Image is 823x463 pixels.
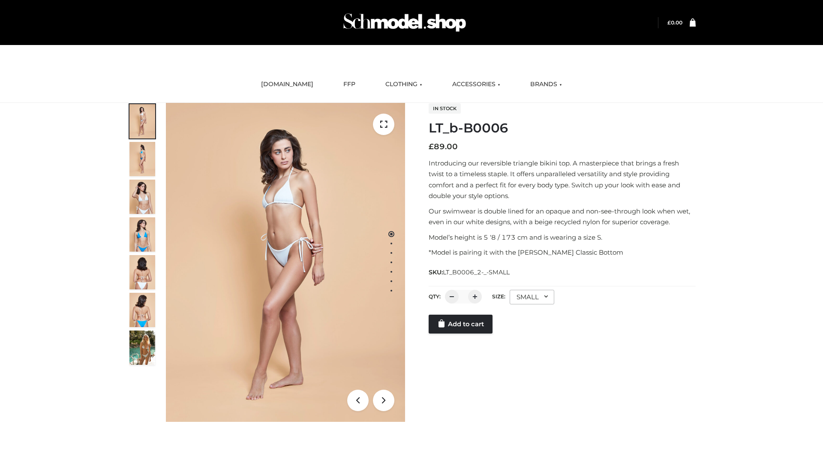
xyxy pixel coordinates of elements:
label: QTY: [429,293,441,300]
span: LT_B0006_2-_-SMALL [443,268,510,276]
img: ArielClassicBikiniTop_CloudNine_AzureSky_OW114ECO_3-scaled.jpg [129,180,155,214]
a: BRANDS [524,75,568,94]
img: Schmodel Admin 964 [340,6,469,39]
p: Our swimwear is double lined for an opaque and non-see-through look when wet, even in our white d... [429,206,696,228]
img: ArielClassicBikiniTop_CloudNine_AzureSky_OW114ECO_8-scaled.jpg [129,293,155,327]
span: £ [429,142,434,151]
p: Introducing our reversible triangle bikini top. A masterpiece that brings a fresh twist to a time... [429,158,696,201]
a: Add to cart [429,315,493,334]
p: Model’s height is 5 ‘8 / 173 cm and is wearing a size S. [429,232,696,243]
span: SKU: [429,267,511,277]
img: ArielClassicBikiniTop_CloudNine_AzureSky_OW114ECO_1 [166,103,405,422]
a: £0.00 [667,19,682,26]
span: £ [667,19,671,26]
img: ArielClassicBikiniTop_CloudNine_AzureSky_OW114ECO_7-scaled.jpg [129,255,155,289]
bdi: 0.00 [667,19,682,26]
img: ArielClassicBikiniTop_CloudNine_AzureSky_OW114ECO_2-scaled.jpg [129,142,155,176]
img: ArielClassicBikiniTop_CloudNine_AzureSky_OW114ECO_1-scaled.jpg [129,104,155,138]
a: FFP [337,75,362,94]
img: ArielClassicBikiniTop_CloudNine_AzureSky_OW114ECO_4-scaled.jpg [129,217,155,252]
h1: LT_b-B0006 [429,120,696,136]
label: Size: [492,293,505,300]
div: SMALL [510,290,554,304]
a: [DOMAIN_NAME] [255,75,320,94]
a: ACCESSORIES [446,75,507,94]
a: CLOTHING [379,75,429,94]
img: Arieltop_CloudNine_AzureSky2.jpg [129,331,155,365]
p: *Model is pairing it with the [PERSON_NAME] Classic Bottom [429,247,696,258]
span: In stock [429,103,461,114]
bdi: 89.00 [429,142,458,151]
